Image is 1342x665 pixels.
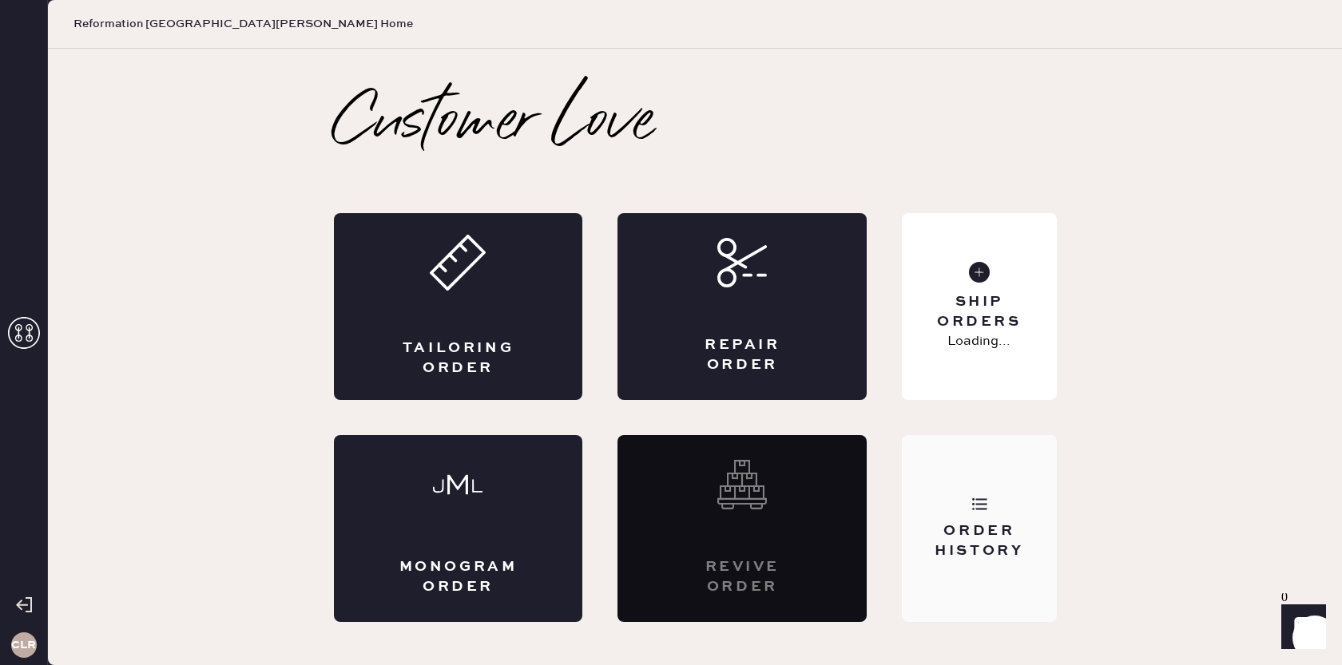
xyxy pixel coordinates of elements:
div: Order History [915,521,1043,561]
div: Tailoring Order [398,338,519,378]
h3: CLR [11,639,36,651]
div: Ship Orders [915,292,1043,332]
div: Monogram Order [398,557,519,597]
h2: Customer Love [334,92,654,156]
div: Repair Order [681,335,803,375]
span: Reformation [GEOGRAPHIC_DATA][PERSON_NAME] Home [73,16,413,32]
div: Interested? Contact us at care@hemster.co [617,435,867,622]
iframe: Front Chat [1266,593,1335,662]
p: Loading... [947,332,1010,351]
div: Revive order [681,557,803,597]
